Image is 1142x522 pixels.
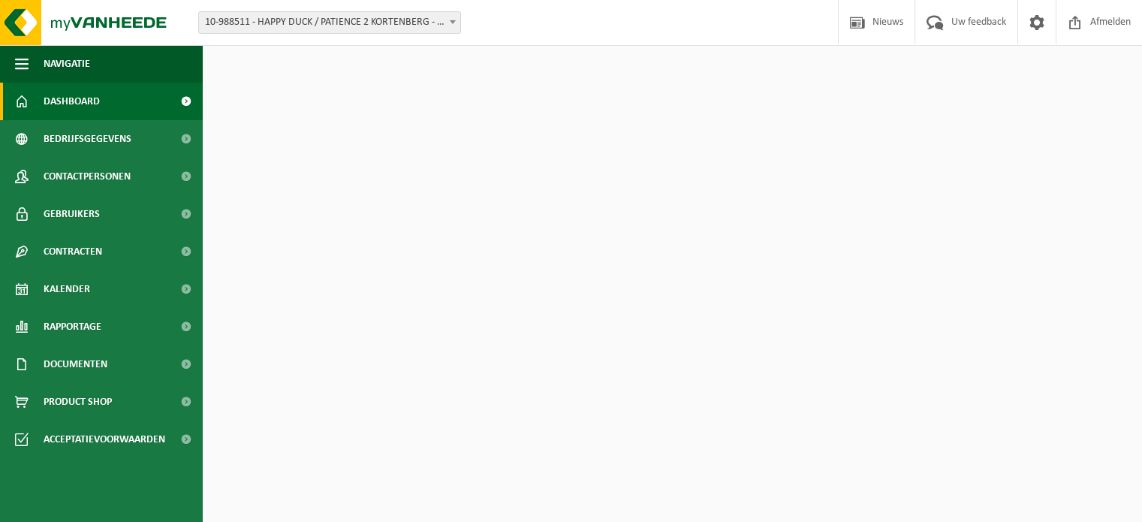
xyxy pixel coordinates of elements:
span: Contracten [44,233,102,270]
span: Documenten [44,345,107,383]
span: Kalender [44,270,90,308]
span: Dashboard [44,83,100,120]
span: Contactpersonen [44,158,131,195]
span: Gebruikers [44,195,100,233]
span: 10-988511 - HAPPY DUCK / PATIENCE 2 KORTENBERG - EVERBERG [198,11,461,34]
span: Product Shop [44,383,112,421]
span: Navigatie [44,45,90,83]
span: Rapportage [44,308,101,345]
span: Acceptatievoorwaarden [44,421,165,458]
span: 10-988511 - HAPPY DUCK / PATIENCE 2 KORTENBERG - EVERBERG [199,12,460,33]
span: Bedrijfsgegevens [44,120,131,158]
